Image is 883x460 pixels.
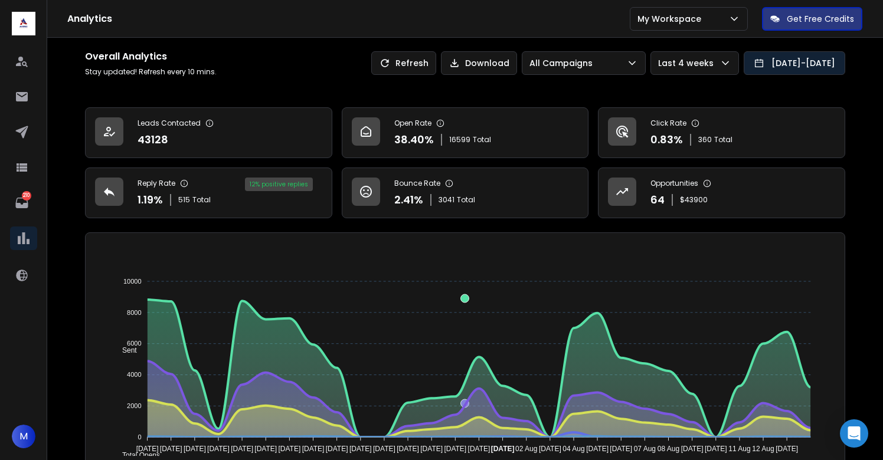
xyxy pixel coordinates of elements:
tspan: [DATE] [705,445,727,453]
button: Get Free Credits [762,7,862,31]
tspan: [DATE] [587,445,609,453]
a: Opportunities64$43900 [598,167,845,218]
span: Total [714,135,732,144]
p: 1.19 % [138,192,163,208]
p: 38.40 % [394,132,434,148]
div: Open Intercom Messenger [840,419,868,448]
tspan: [DATE] [302,445,325,453]
tspan: [DATE] [776,445,799,453]
button: Refresh [371,51,436,75]
tspan: [DATE] [279,445,301,453]
h1: Analytics [67,12,630,26]
tspan: [DATE] [349,445,372,453]
p: 0.83 % [650,132,683,148]
p: Get Free Credits [787,13,854,25]
tspan: [DATE] [444,445,467,453]
tspan: [DATE] [326,445,348,453]
tspan: [DATE] [184,445,206,453]
tspan: 02 Aug [515,445,537,453]
tspan: 0 [138,433,142,441]
p: Reply Rate [138,179,175,188]
tspan: 12 Aug [753,445,774,453]
img: logo [12,12,35,35]
p: Leads Contacted [138,119,201,128]
a: 210 [10,191,34,215]
tspan: 2000 [127,402,141,409]
button: [DATE]-[DATE] [744,51,845,75]
tspan: [DATE] [539,445,561,453]
tspan: 10000 [123,278,142,285]
tspan: [DATE] [160,445,182,453]
p: 210 [22,191,31,201]
p: Bounce Rate [394,179,440,188]
span: 515 [178,195,190,205]
span: 3041 [439,195,454,205]
button: M [12,425,35,448]
tspan: 6000 [127,340,141,347]
tspan: 8000 [127,309,141,316]
tspan: 04 Aug [563,445,585,453]
span: Total [192,195,211,205]
tspan: [DATE] [610,445,633,453]
a: Bounce Rate2.41%3041Total [342,167,589,218]
tspan: [DATE] [491,445,515,453]
a: Open Rate38.40%16599Total [342,107,589,158]
a: Click Rate0.83%360Total [598,107,845,158]
tspan: 4000 [127,371,141,378]
tspan: [DATE] [373,445,395,453]
p: 64 [650,192,665,208]
p: Download [465,57,509,69]
tspan: [DATE] [207,445,230,453]
tspan: 11 Aug [729,445,751,453]
span: 16599 [449,135,470,144]
p: Click Rate [650,119,686,128]
span: Sent [113,346,137,354]
span: Total [457,195,475,205]
p: Stay updated! Refresh every 10 mins. [85,67,217,77]
p: My Workspace [637,13,706,25]
tspan: [DATE] [397,445,420,453]
a: Reply Rate1.19%515Total12% positive replies [85,167,332,218]
p: Open Rate [394,119,431,128]
tspan: 07 Aug [634,445,656,453]
p: Last 4 weeks [658,57,718,69]
tspan: [DATE] [255,445,277,453]
tspan: [DATE] [231,445,254,453]
p: $ 43900 [680,195,708,205]
tspan: [DATE] [136,445,159,453]
div: 12 % positive replies [245,178,313,191]
span: Total [473,135,491,144]
button: Download [441,51,517,75]
tspan: [DATE] [681,445,704,453]
a: Leads Contacted43128 [85,107,332,158]
h1: Overall Analytics [85,50,217,64]
span: Total Opens [113,451,160,459]
span: 360 [698,135,712,144]
p: 43128 [138,132,168,148]
tspan: [DATE] [468,445,490,453]
p: 2.41 % [394,192,423,208]
tspan: [DATE] [421,445,443,453]
p: Opportunities [650,179,698,188]
tspan: 08 Aug [658,445,679,453]
p: Refresh [395,57,429,69]
p: All Campaigns [529,57,597,69]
